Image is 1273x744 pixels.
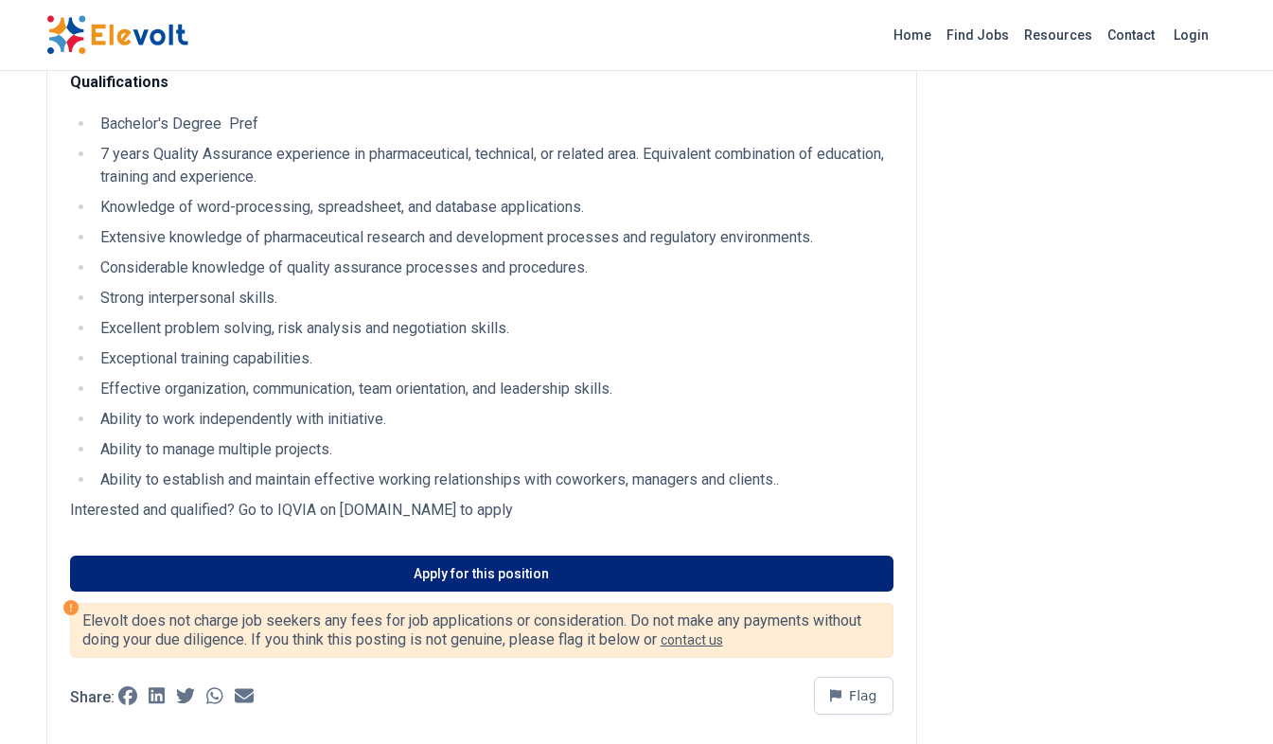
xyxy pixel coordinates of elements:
li: Excellent problem solving, risk analysis and negotiation skills. [95,317,893,340]
li: Ability to manage multiple projects. [95,438,893,461]
a: Home [886,20,939,50]
button: Flag [814,677,893,715]
a: Apply for this position [70,556,893,592]
a: Login [1162,16,1220,54]
a: Find Jobs [939,20,1017,50]
li: Extensive knowledge of pharmaceutical research and development processes and regulatory environme... [95,226,893,249]
strong: Qualifications [70,73,168,91]
li: 7 years Quality Assurance experience in pharmaceutical, technical, or related area. Equivalent co... [95,143,893,188]
p: Elevolt does not charge job seekers any fees for job applications or consideration. Do not make a... [82,611,881,649]
img: Elevolt [46,15,188,55]
a: Resources [1017,20,1100,50]
a: Contact [1100,20,1162,50]
li: Ability to establish and maintain effective working relationships with coworkers, managers and cl... [95,469,893,491]
li: Ability to work independently with initiative. [95,408,893,431]
li: Bachelor's Degree Pref [95,113,893,135]
li: Knowledge of word-processing, spreadsheet, and database applications. [95,196,893,219]
a: contact us [661,632,723,647]
li: Effective organization, communication, team orientation, and leadership skills. [95,378,893,400]
p: Interested and qualified? Go to IQVIA on [DOMAIN_NAME] to apply [70,499,893,522]
li: Exceptional training capabilities. [95,347,893,370]
li: Strong interpersonal skills. [95,287,893,310]
p: Share: [70,690,115,705]
li: Considerable knowledge of quality assurance processes and procedures. [95,257,893,279]
iframe: Chat Widget [1178,653,1273,744]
